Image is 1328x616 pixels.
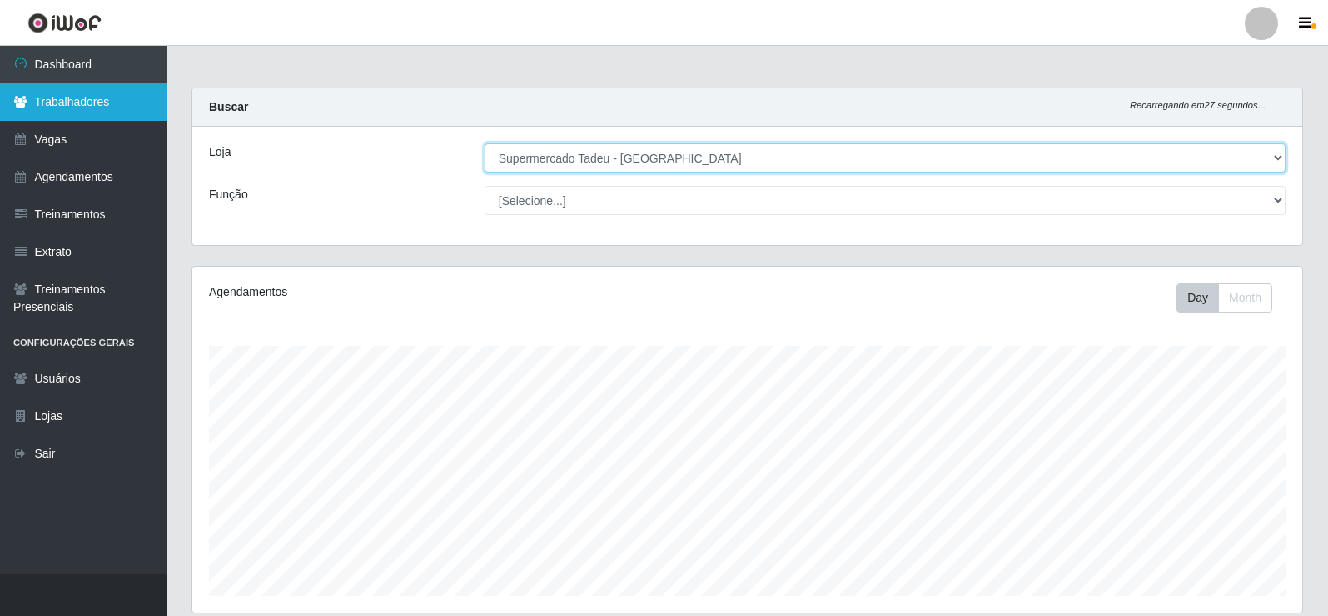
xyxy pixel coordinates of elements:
[209,283,643,301] div: Agendamentos
[27,13,102,33] img: CoreUI Logo
[209,143,231,161] label: Loja
[1176,283,1219,313] button: Day
[1218,283,1272,313] button: Month
[209,100,248,113] strong: Buscar
[209,186,248,203] label: Função
[1176,283,1272,313] div: First group
[1176,283,1286,313] div: Toolbar with button groups
[1130,100,1266,110] i: Recarregando em 27 segundos...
